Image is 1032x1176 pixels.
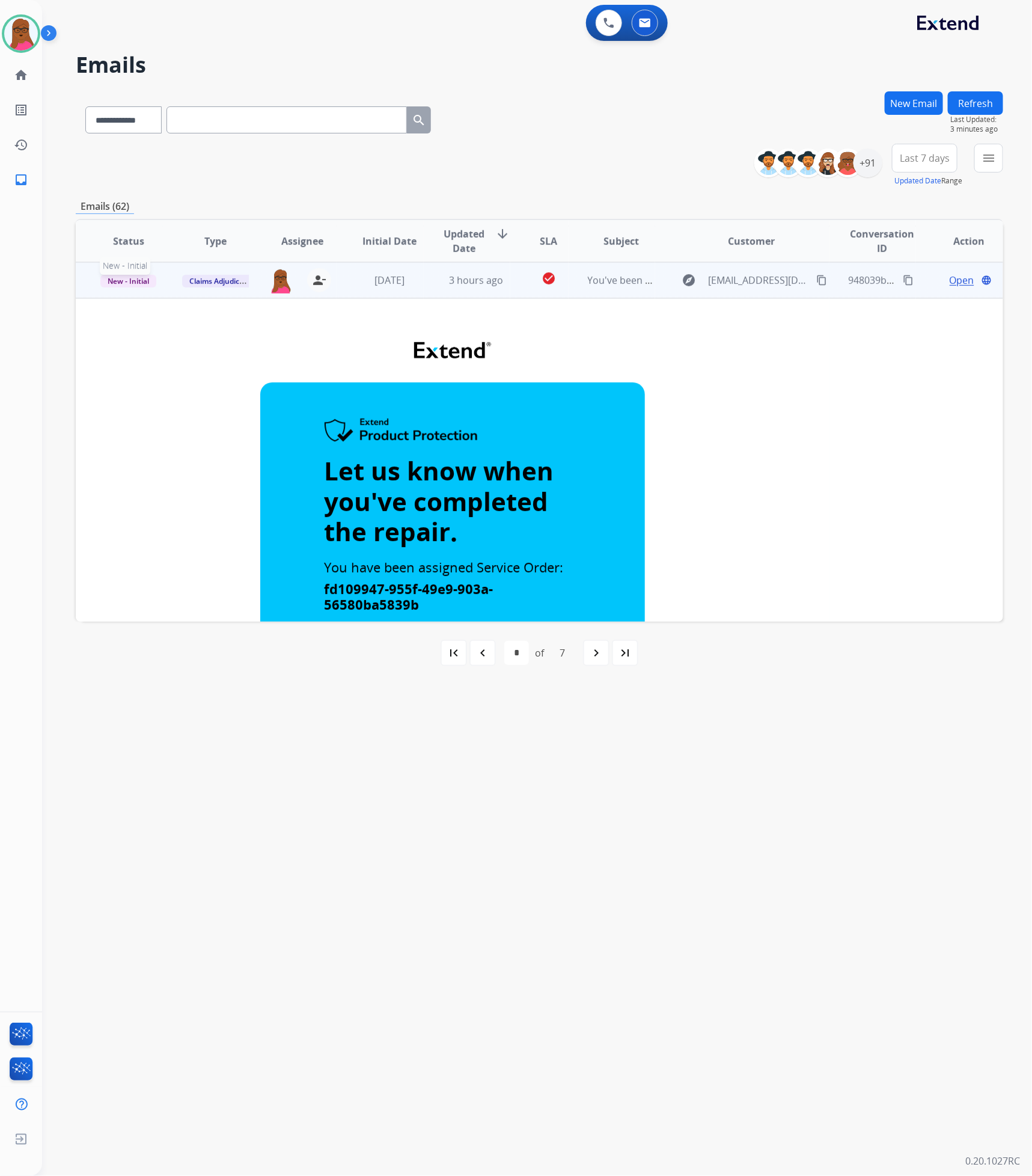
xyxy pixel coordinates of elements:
span: 3 minutes ago [950,124,1003,134]
span: Open [950,273,974,287]
mat-icon: search [412,113,426,127]
mat-icon: person_remove [312,273,326,287]
button: Refresh [948,91,1003,115]
span: 3 hours ago [449,274,503,287]
span: Last Updated: [950,115,1003,124]
span: Updated Date [443,227,486,256]
span: You've been assigned a new service order: fd109947-955f-49e9-903a-56580ba5839b [588,274,964,287]
button: Last 7 days [892,144,957,173]
button: New Email [885,91,943,115]
span: Last 7 days [900,156,950,161]
img: Extend Logo [414,342,491,358]
mat-icon: first_page [447,646,461,660]
mat-icon: content_copy [816,275,827,286]
p: Emails (62) [76,199,134,214]
span: Claims Adjudication [182,275,264,287]
mat-icon: history [14,138,28,152]
strong: fd109947-955f-49e9-903a-56580ba5839b [325,580,493,613]
mat-icon: navigate_before [475,646,490,660]
span: [DATE] [374,274,405,287]
p: 0.20.1027RC [965,1154,1020,1169]
mat-icon: last_page [618,646,632,660]
mat-icon: check_circle [542,271,556,286]
mat-icon: arrow_downward [495,227,510,241]
span: SLA [540,234,558,248]
span: Assignee [281,234,323,248]
span: Type [204,234,227,248]
span: Status [113,234,144,248]
div: of [535,646,544,660]
mat-icon: language [981,275,992,286]
button: Updated Date [894,176,941,186]
span: New - Initial [100,275,156,287]
h2: Emails [76,53,1003,77]
span: New - Initial [100,257,150,275]
mat-icon: navigate_next [589,646,603,660]
div: 7 [550,641,575,665]
mat-icon: list_alt [14,103,28,117]
span: Conversation ID [849,227,916,256]
mat-icon: home [14,68,28,82]
span: You have been assigned Service Order: [325,558,564,576]
strong: Let us know when you've completed the repair. [325,453,554,548]
mat-icon: menu [982,151,996,165]
div: +91 [853,149,882,177]
span: [EMAIL_ADDRESS][DOMAIN_NAME] [708,273,809,287]
mat-icon: content_copy [903,275,914,286]
img: Extend Product Protection [325,418,478,444]
img: agent-avatar [269,268,293,293]
mat-icon: explore [682,273,696,287]
span: Customer [728,234,775,248]
span: Initial Date [362,234,417,248]
img: avatar [4,17,38,51]
mat-icon: inbox [14,173,28,187]
th: Action [916,220,1003,262]
span: Subject [603,234,639,248]
span: Range [894,176,962,186]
